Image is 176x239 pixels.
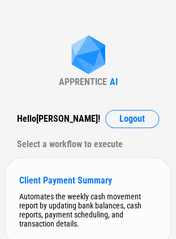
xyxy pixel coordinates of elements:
[19,175,157,186] div: Client Payment Summary
[59,76,107,87] div: APPRENTICE
[105,110,159,128] button: Logout
[110,76,118,87] div: AI
[66,35,111,76] img: Apprentice AI
[119,114,145,123] span: Logout
[17,135,159,153] div: Select a workflow to execute
[19,192,157,228] div: Automates the weekly cash movement report by updating bank balances, cash reports, payment schedu...
[17,110,100,128] div: Hello [PERSON_NAME] !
